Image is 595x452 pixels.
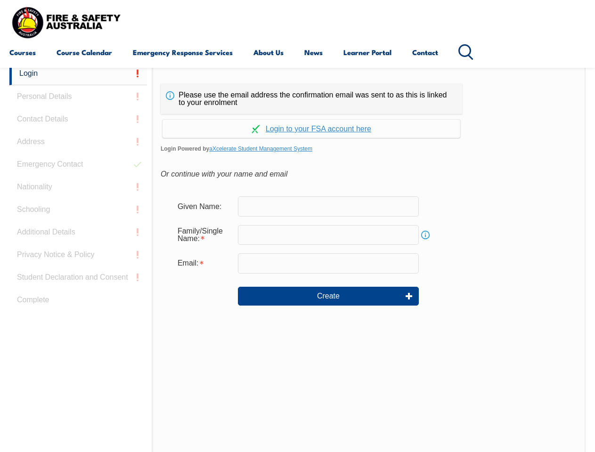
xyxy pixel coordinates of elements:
[343,41,391,64] a: Learner Portal
[170,222,238,248] div: Family/Single Name is required.
[161,84,462,114] div: Please use the email address the confirmation email was sent to as this is linked to your enrolment
[252,125,260,133] img: Log in withaxcelerate
[253,41,284,64] a: About Us
[419,228,432,242] a: Info
[412,41,438,64] a: Contact
[170,197,238,215] div: Given Name:
[57,41,112,64] a: Course Calendar
[304,41,323,64] a: News
[161,167,577,181] div: Or continue with your name and email
[9,41,36,64] a: Courses
[209,145,312,152] a: aXcelerate Student Management System
[161,142,577,156] span: Login Powered by
[9,62,147,85] a: Login
[238,287,419,306] button: Create
[133,41,233,64] a: Emergency Response Services
[170,254,238,272] div: Email is required.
